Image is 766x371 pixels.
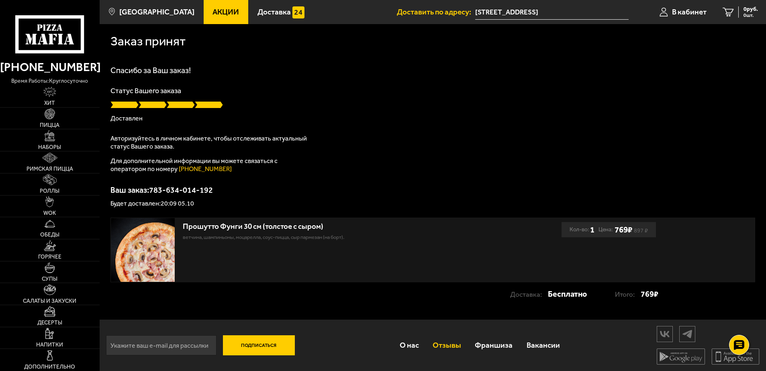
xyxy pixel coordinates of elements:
[548,286,587,302] strong: Бесплатно
[397,8,475,16] span: Доставить по адресу:
[43,210,56,216] span: WOK
[119,8,194,16] span: [GEOGRAPHIC_DATA]
[590,222,594,237] b: 1
[393,332,426,359] a: О нас
[42,276,57,282] span: Супы
[475,5,628,20] input: Ваш адрес доставки
[38,145,61,150] span: Наборы
[223,335,295,355] button: Подписаться
[36,342,63,348] span: Напитки
[292,6,304,18] img: 15daf4d41897b9f0e9f617042186c801.svg
[468,332,519,359] a: Франшиза
[634,228,648,232] s: 897 ₽
[212,8,239,16] span: Акции
[23,298,76,304] span: Салаты и закуски
[615,287,641,302] p: Итого:
[744,6,758,12] span: 0 руб.
[744,13,758,18] span: 0 шт.
[641,286,658,302] strong: 769 ₽
[110,87,755,94] p: Статус Вашего заказа
[110,115,755,122] p: Доставлен
[599,222,613,237] span: Цена:
[672,8,707,16] span: В кабинет
[110,186,755,194] p: Ваш заказ: 783-634-014-192
[24,364,75,370] span: Дополнительно
[680,327,695,341] img: tg
[520,332,567,359] a: Вакансии
[40,122,59,128] span: Пицца
[27,166,73,172] span: Римская пицца
[475,5,628,20] span: Санкт-Петербург, проспект Ударников, 56к1
[40,232,59,238] span: Обеды
[570,222,594,237] div: Кол-во:
[40,188,59,194] span: Роллы
[179,165,232,173] a: [PHONE_NUMBER]
[110,66,755,74] h1: Спасибо за Ваш заказ!
[657,327,672,341] img: vk
[183,222,485,231] div: Прошутто Фунги 30 см (толстое с сыром)
[110,135,311,151] p: Авторизуйтесь в личном кабинете, чтобы отслеживать актуальный статус Вашего заказа.
[110,35,186,48] h1: Заказ принят
[37,320,62,326] span: Десерты
[183,233,485,241] p: ветчина, шампиньоны, моцарелла, соус-пицца, сыр пармезан (на борт).
[426,332,468,359] a: Отзывы
[510,287,548,302] p: Доставка:
[257,8,291,16] span: Доставка
[44,100,55,106] span: Хит
[106,335,217,355] input: Укажите ваш e-mail для рассылки
[110,200,755,207] p: Будет доставлен: 20:09 05.10
[615,225,632,235] b: 769 ₽
[110,157,311,173] p: Для дополнительной информации вы можете связаться с оператором по номеру
[38,254,61,260] span: Горячее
